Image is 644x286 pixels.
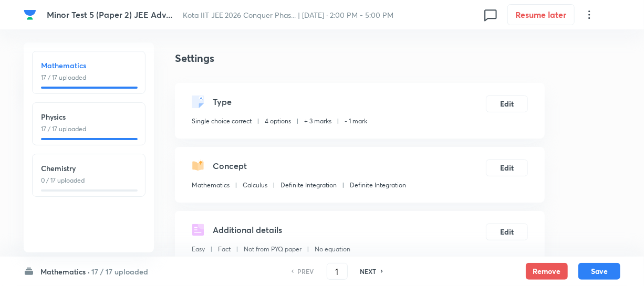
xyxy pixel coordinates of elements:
[192,224,204,236] img: questionDetails.svg
[192,181,230,190] p: Mathematics
[315,245,350,254] p: No equation
[281,181,337,190] p: Definite Integration
[526,263,568,280] button: Remove
[360,267,377,276] h6: NEXT
[24,8,36,21] img: Company Logo
[486,160,528,176] button: Edit
[243,181,267,190] p: Calculus
[486,96,528,112] button: Edit
[41,111,137,122] h6: Physics
[304,116,331,126] p: + 3 marks
[192,245,205,254] p: Easy
[41,124,137,134] p: 17 / 17 uploaded
[218,245,231,254] p: Fact
[578,263,620,280] button: Save
[345,116,367,126] p: - 1 mark
[41,176,137,185] p: 0 / 17 uploaded
[41,60,137,71] h6: Mathematics
[183,10,394,20] span: Kota IIT JEE 2026 Conquer Phas... | [DATE] · 2:00 PM - 5:00 PM
[192,116,252,126] p: Single choice correct
[213,160,247,172] h5: Concept
[192,96,204,108] img: questionType.svg
[350,181,406,190] p: Definite Integration
[213,96,232,108] h5: Type
[244,245,302,254] p: Not from PYQ paper
[24,8,38,21] a: Company Logo
[41,73,137,82] p: 17 / 17 uploaded
[192,160,204,172] img: questionConcept.svg
[40,266,90,277] h6: Mathematics ·
[41,163,137,174] h6: Chemistry
[47,9,172,20] span: Minor Test 5 (Paper 2) JEE Adv...
[91,266,148,277] h6: 17 / 17 uploaded
[486,224,528,240] button: Edit
[507,4,575,25] button: Resume later
[175,50,545,66] h4: Settings
[213,224,282,236] h5: Additional details
[298,267,314,276] h6: PREV
[265,116,291,126] p: 4 options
